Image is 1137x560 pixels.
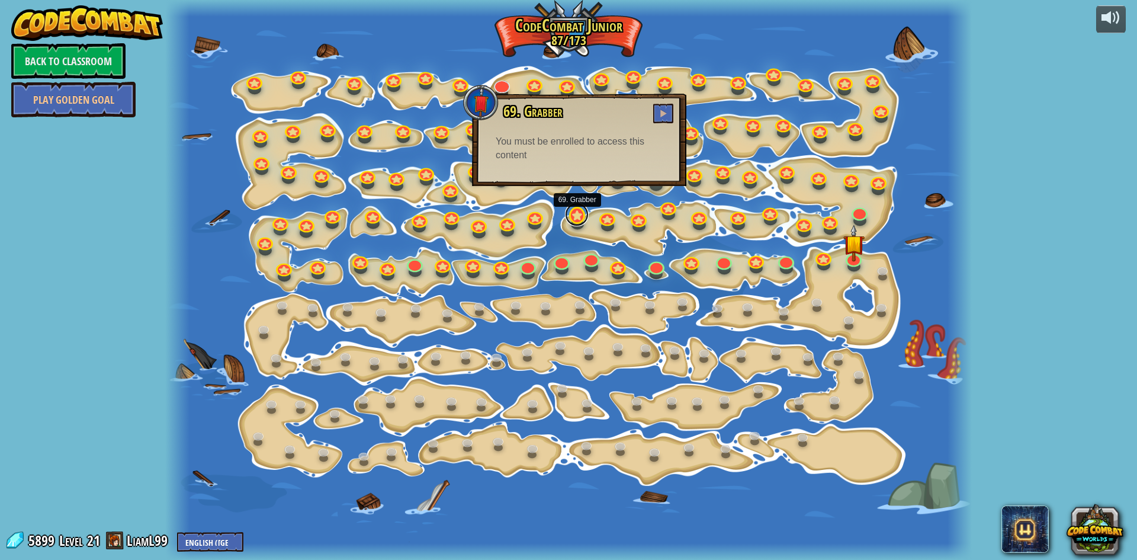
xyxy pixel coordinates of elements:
img: level-banner-started.png [843,225,864,261]
span: 5899 [28,531,58,550]
span: 21 [87,531,100,550]
a: Back to Classroom [11,43,126,79]
span: Level [59,531,83,551]
button: Play [653,104,673,123]
span: 69. Grabber [503,101,563,121]
a: LiamL99 [127,531,171,550]
a: Play Golden Goal [11,82,136,117]
div: You must be enrolled to access this content [496,135,663,162]
button: Adjust volume [1096,5,1126,33]
img: CodeCombat - Learn how to code by playing a game [11,5,163,41]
